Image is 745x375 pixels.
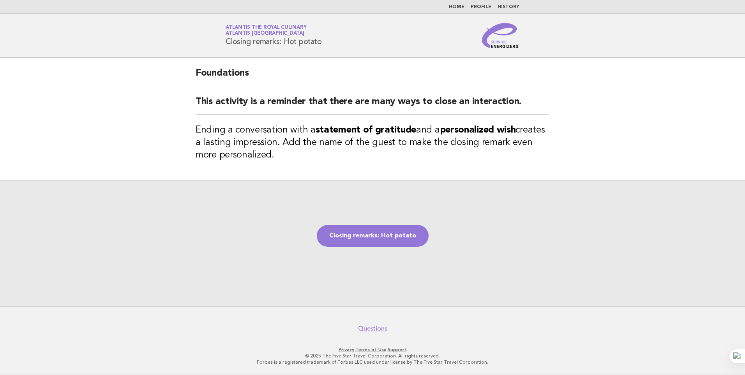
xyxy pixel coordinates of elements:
[226,31,304,36] span: Atlantis [GEOGRAPHIC_DATA]
[440,126,516,135] strong: personalized wish
[134,347,611,353] p: · ·
[339,347,354,352] a: Privacy
[482,23,519,48] img: Service Energizers
[355,347,387,352] a: Terms of Use
[498,5,519,9] a: History
[196,96,549,115] h2: This activity is a reminder that there are many ways to close an interaction.
[317,225,429,247] a: Closing remarks: Hot potato
[226,25,321,46] h1: Closing remarks: Hot potato
[226,25,306,36] a: Atlantis the Royal CulinaryAtlantis [GEOGRAPHIC_DATA]
[449,5,464,9] a: Home
[388,347,407,352] a: Support
[134,359,611,365] p: Forbes is a registered trademark of Forbes LLC used under license by The Five Star Travel Corpora...
[134,353,611,359] p: © 2025 The Five Star Travel Corporation. All rights reserved.
[471,5,491,9] a: Profile
[358,325,387,333] a: Questions
[196,124,549,161] h3: Ending a conversation with a and a creates a lasting impression. Add the name of the guest to mak...
[196,67,549,86] h2: Foundations
[316,126,416,135] strong: statement of gratitude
